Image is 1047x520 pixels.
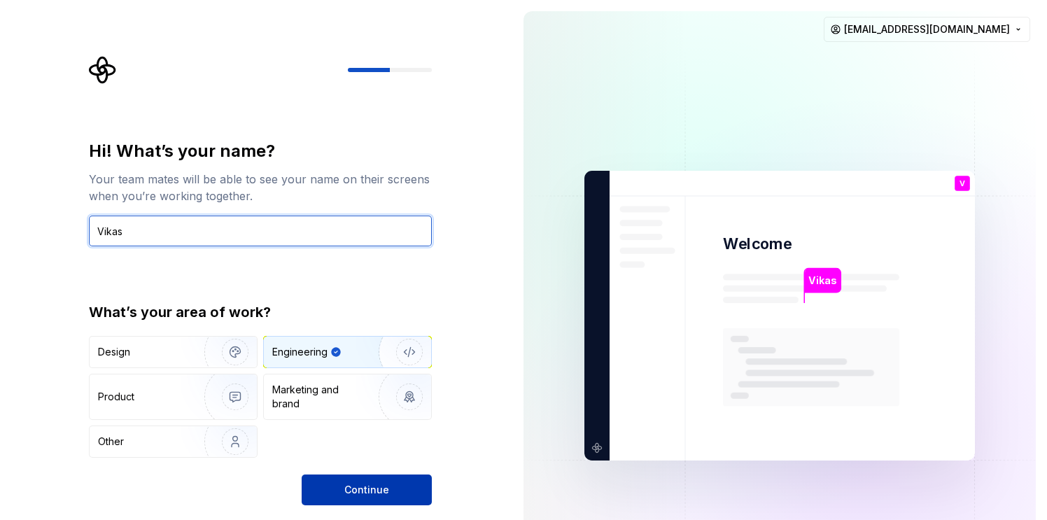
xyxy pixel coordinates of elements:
p: Vikas [808,273,836,288]
p: V [960,180,965,188]
div: Other [98,435,124,449]
input: Han Solo [89,216,432,246]
div: Your team mates will be able to see your name on their screens when you’re working together. [89,171,432,204]
span: Continue [344,483,389,497]
div: Engineering [272,345,328,359]
div: Hi! What’s your name? [89,140,432,162]
button: Continue [302,475,432,505]
div: Marketing and brand [272,383,367,411]
div: Product [98,390,134,404]
span: [EMAIL_ADDRESS][DOMAIN_NAME] [844,22,1010,36]
div: What’s your area of work? [89,302,432,322]
button: [EMAIL_ADDRESS][DOMAIN_NAME] [824,17,1030,42]
svg: Supernova Logo [89,56,117,84]
div: Design [98,345,130,359]
p: Welcome [723,234,792,254]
